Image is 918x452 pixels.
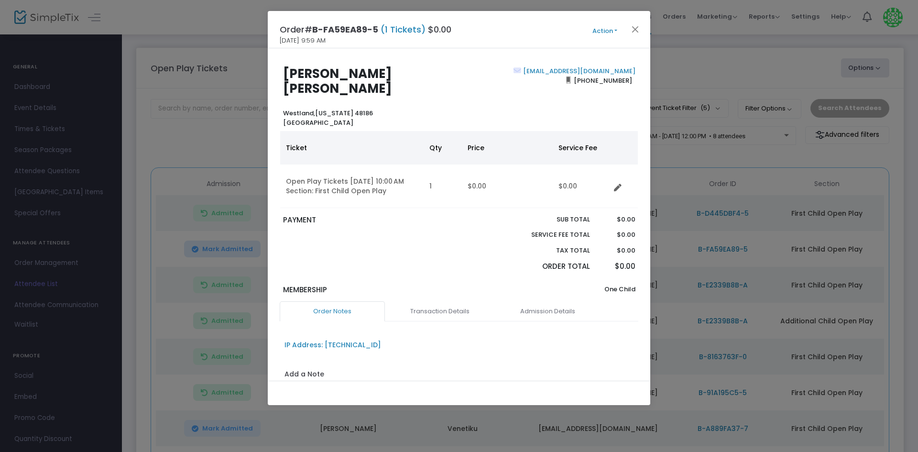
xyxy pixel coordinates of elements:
p: Order Total [509,261,590,272]
th: Service Fee [553,131,610,165]
th: Qty [424,131,462,165]
a: Transaction Details [387,301,492,321]
div: IP Address: [TECHNICAL_ID] [284,340,381,350]
b: [US_STATE] 48186 [GEOGRAPHIC_DATA] [283,109,373,127]
div: One Child [459,285,640,302]
div: Data table [280,131,638,208]
p: $0.00 [599,261,635,272]
p: Tax Total [509,246,590,255]
button: Close [629,23,642,35]
span: (1 Tickets) [378,23,428,35]
th: Ticket [280,131,424,165]
td: 1 [424,165,462,208]
span: [PHONE_NUMBER] [571,73,635,88]
b: [PERSON_NAME] [PERSON_NAME] [283,65,392,97]
p: $0.00 [599,230,635,240]
a: Admission Details [495,301,600,321]
td: $0.00 [553,165,610,208]
a: Order Notes [280,301,385,321]
label: Add a Note [284,369,324,382]
p: $0.00 [599,215,635,224]
button: Action [576,26,634,36]
p: PAYMENT [283,215,455,226]
span: B-FA59EA89-5 [312,23,378,35]
span: [DATE] 9:59 AM [280,36,326,45]
p: $0.00 [599,246,635,255]
span: Westland, [283,109,315,118]
p: Sub total [509,215,590,224]
p: Service Fee Total [509,230,590,240]
th: Price [462,131,553,165]
td: Open Play Tickets [DATE] 10:00 AM Section: First Child Open Play [280,165,424,208]
h4: Order# $0.00 [280,23,451,36]
p: Membership [283,285,455,296]
td: $0.00 [462,165,553,208]
a: [EMAIL_ADDRESS][DOMAIN_NAME] [521,66,635,76]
